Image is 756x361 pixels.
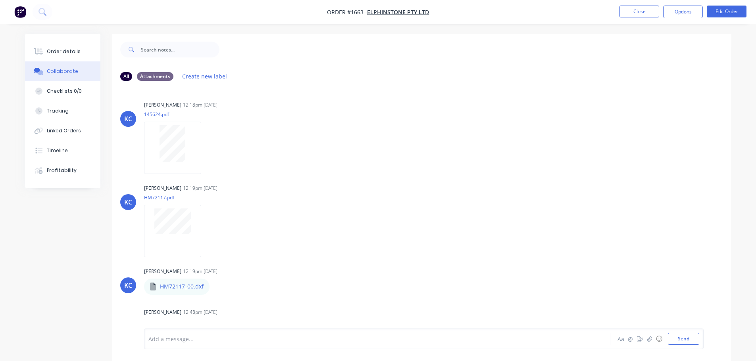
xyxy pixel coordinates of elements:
div: 12:18pm [DATE] [183,101,217,109]
button: Send [668,333,699,345]
button: Aa [616,334,626,344]
button: Create new label [178,71,231,82]
div: KC [124,114,132,124]
div: Tracking [47,107,69,115]
div: KC [124,281,132,290]
button: ☺ [654,334,664,344]
button: @ [626,334,635,344]
div: Order details [47,48,81,55]
p: HM72117.pdf [144,194,209,201]
div: Linked Orders [47,127,81,134]
button: Collaborate [25,61,100,81]
iframe: Intercom live chat [729,334,748,353]
a: Elphinstone Pty Ltd [367,8,429,16]
button: Linked Orders [25,121,100,141]
button: Options [663,6,703,18]
p: 145624.pdf [144,111,209,118]
div: 12:19pm [DATE] [183,185,217,192]
img: Factory [14,6,26,18]
div: 12:48pm [DATE] [183,309,217,316]
span: Order #1663 - [327,8,367,16]
button: Timeline [25,141,100,160]
div: All [120,72,132,81]
button: Tracking [25,101,100,121]
div: KC [124,197,132,207]
p: HM72117_00.dxf [160,283,204,290]
div: [PERSON_NAME] [144,309,181,316]
div: [PERSON_NAME] [144,101,181,109]
button: Profitability [25,160,100,180]
button: Edit Order [707,6,746,17]
button: Close [619,6,659,17]
button: Order details [25,42,100,61]
input: Search notes... [141,42,219,57]
div: 12:19pm [DATE] [183,268,217,275]
div: [PERSON_NAME] [144,268,181,275]
div: Attachments [137,72,173,81]
div: [PERSON_NAME] [144,185,181,192]
div: Timeline [47,147,68,154]
div: Profitability [47,167,77,174]
div: Checklists 0/0 [47,88,82,95]
button: Checklists 0/0 [25,81,100,101]
div: Collaborate [47,68,78,75]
